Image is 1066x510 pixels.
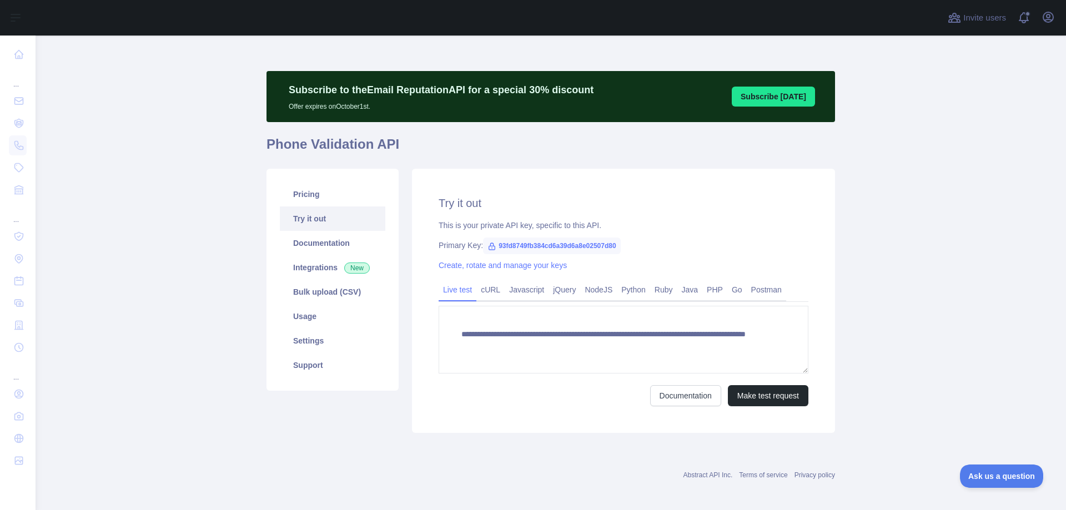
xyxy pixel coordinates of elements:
[795,471,835,479] a: Privacy policy
[439,240,808,251] div: Primary Key:
[549,281,580,299] a: jQuery
[946,9,1008,27] button: Invite users
[280,304,385,329] a: Usage
[650,281,677,299] a: Ruby
[727,281,747,299] a: Go
[728,385,808,406] button: Make test request
[439,220,808,231] div: This is your private API key, specific to this API.
[732,87,815,107] button: Subscribe [DATE]
[289,98,594,111] p: Offer expires on October 1st.
[963,12,1006,24] span: Invite users
[280,280,385,304] a: Bulk upload (CSV)
[9,360,27,382] div: ...
[280,182,385,206] a: Pricing
[960,464,1044,488] iframe: Toggle Customer Support
[280,353,385,377] a: Support
[9,202,27,224] div: ...
[439,261,567,270] a: Create, rotate and manage your keys
[747,281,786,299] a: Postman
[650,385,721,406] a: Documentation
[9,67,27,89] div: ...
[280,329,385,353] a: Settings
[677,281,703,299] a: Java
[280,255,385,280] a: Integrations New
[580,281,617,299] a: NodeJS
[505,281,549,299] a: Javascript
[739,471,787,479] a: Terms of service
[483,238,621,254] span: 93fd8749fb384cd6a39d6a8e02507d80
[702,281,727,299] a: PHP
[344,262,370,274] span: New
[439,281,476,299] a: Live test
[280,206,385,231] a: Try it out
[289,82,594,98] p: Subscribe to the Email Reputation API for a special 30 % discount
[266,135,835,162] h1: Phone Validation API
[683,471,733,479] a: Abstract API Inc.
[439,195,808,211] h2: Try it out
[280,231,385,255] a: Documentation
[617,281,650,299] a: Python
[476,281,505,299] a: cURL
